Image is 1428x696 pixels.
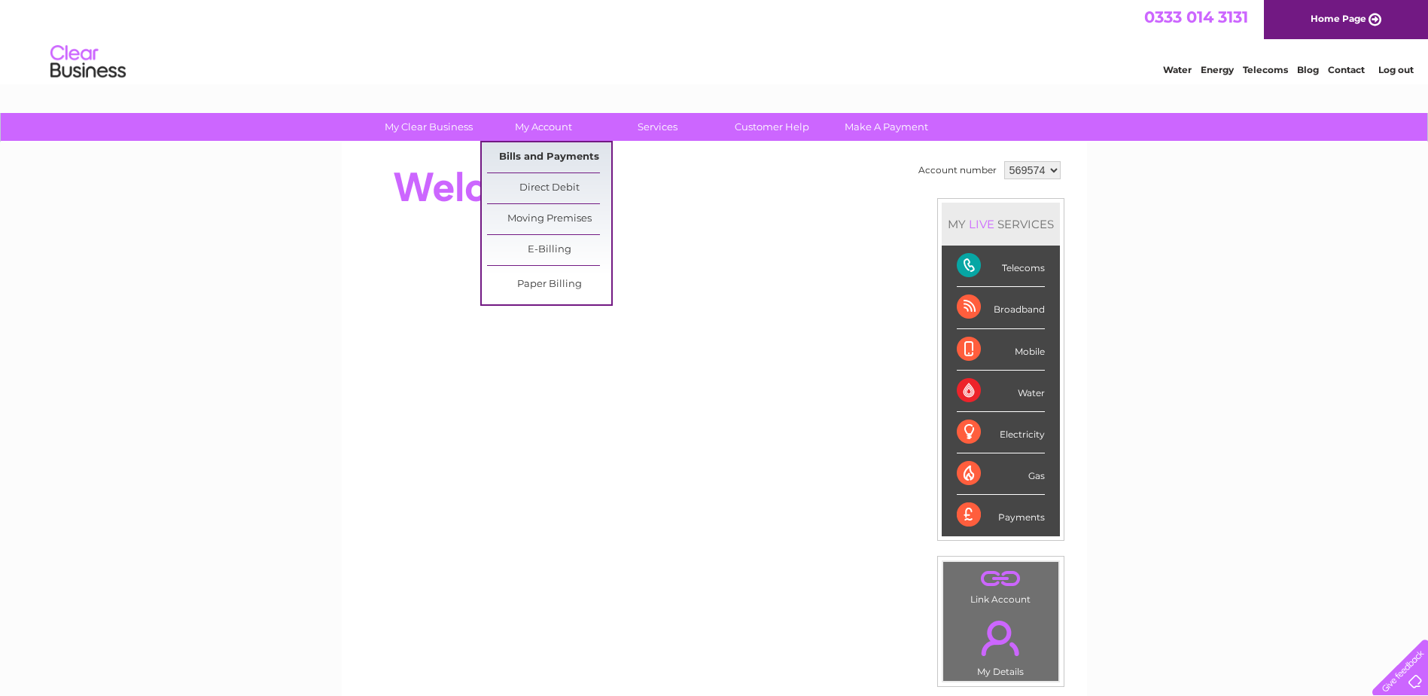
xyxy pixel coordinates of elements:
[966,217,997,231] div: LIVE
[947,566,1055,592] a: .
[1243,64,1288,75] a: Telecoms
[957,371,1045,412] div: Water
[487,173,611,203] a: Direct Debit
[1328,64,1365,75] a: Contact
[957,412,1045,453] div: Electricity
[359,8,1070,73] div: Clear Business is a trading name of Verastar Limited (registered in [GEOGRAPHIC_DATA] No. 3667643...
[487,204,611,234] a: Moving Premises
[1378,64,1414,75] a: Log out
[710,113,834,141] a: Customer Help
[1163,64,1192,75] a: Water
[942,561,1059,609] td: Link Account
[1201,64,1234,75] a: Energy
[957,329,1045,371] div: Mobile
[481,113,605,141] a: My Account
[947,612,1055,664] a: .
[915,157,1000,183] td: Account number
[957,246,1045,287] div: Telecoms
[1297,64,1319,75] a: Blog
[487,235,611,265] a: E-Billing
[942,203,1060,246] div: MY SERVICES
[1144,8,1248,26] a: 0333 014 3131
[595,113,720,141] a: Services
[824,113,948,141] a: Make A Payment
[367,113,491,141] a: My Clear Business
[957,287,1045,328] div: Broadband
[942,608,1059,682] td: My Details
[957,495,1045,536] div: Payments
[487,270,611,300] a: Paper Billing
[50,39,126,85] img: logo.png
[487,142,611,172] a: Bills and Payments
[957,453,1045,495] div: Gas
